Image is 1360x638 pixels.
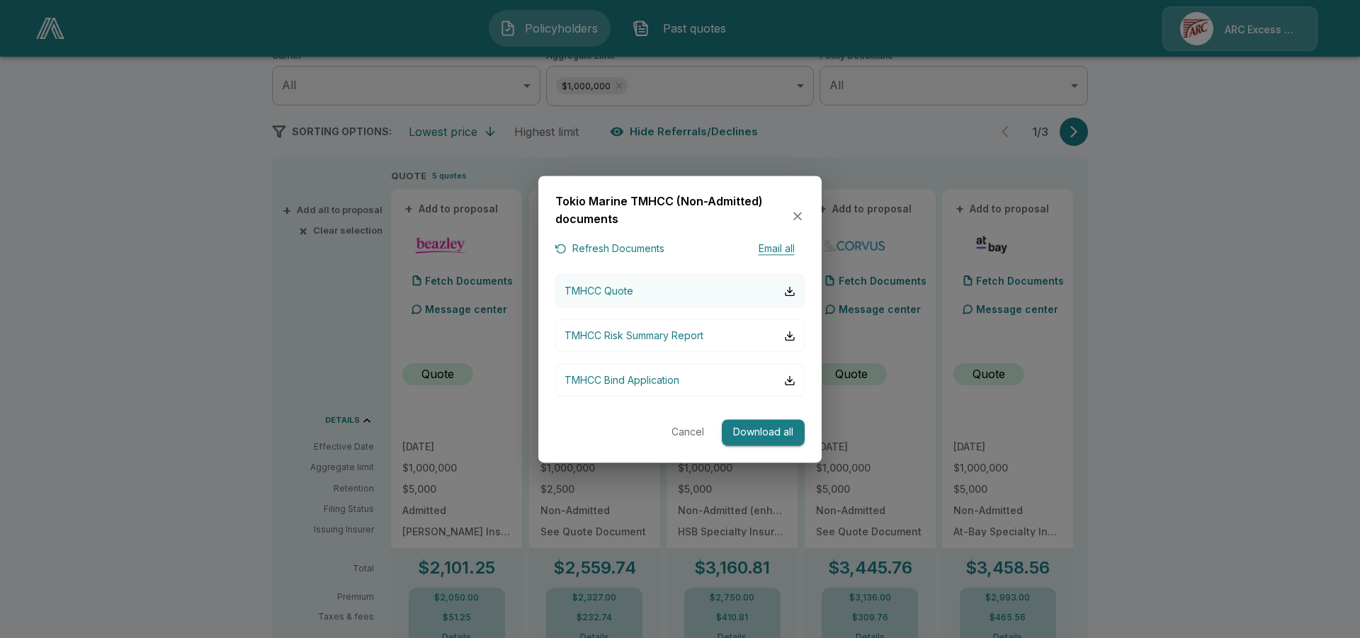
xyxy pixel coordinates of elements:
[555,364,805,397] button: TMHCC Bind Application
[665,420,710,446] button: Cancel
[748,240,805,258] button: Email all
[565,329,703,343] p: TMHCC Risk Summary Report
[565,284,633,299] p: TMHCC Quote
[555,193,790,229] h6: Tokio Marine TMHCC (Non-Admitted) documents
[555,275,805,308] button: TMHCC Quote
[555,319,805,353] button: TMHCC Risk Summary Report
[555,240,664,258] button: Refresh Documents
[722,420,805,446] button: Download all
[565,373,679,388] p: TMHCC Bind Application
